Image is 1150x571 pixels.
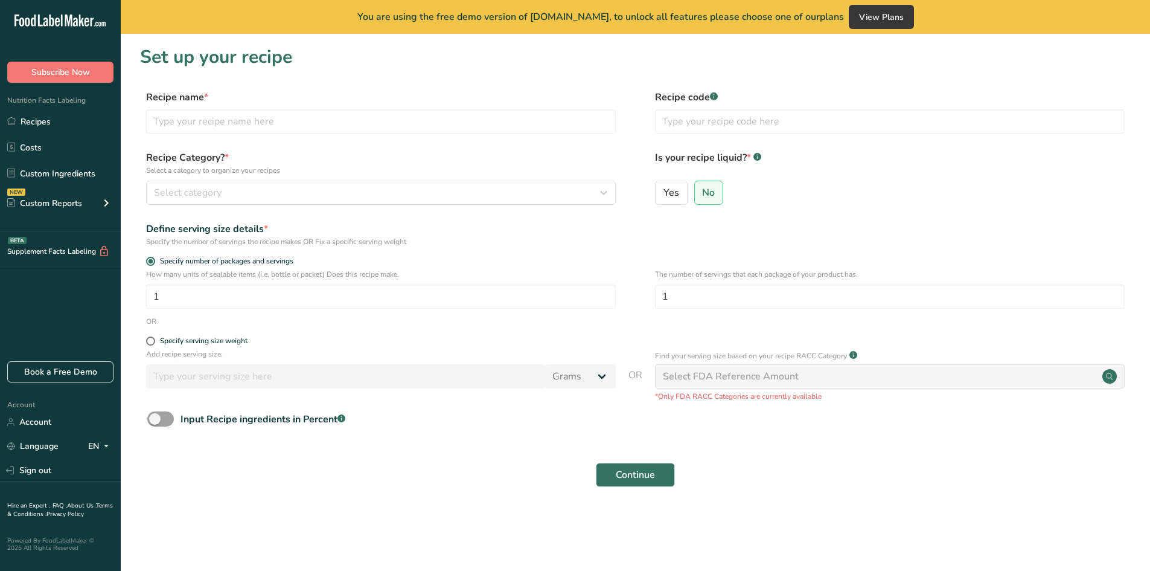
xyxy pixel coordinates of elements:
div: Specify serving size weight [160,337,248,346]
p: Select a category to organize your recipes [146,165,616,176]
p: *Only FDA RACC Categories are currently available [655,391,1125,402]
button: Continue [596,463,675,487]
p: How many units of sealable items (i.e. bottle or packet) Does this recipe make. [146,269,616,280]
span: Select category [154,185,222,200]
a: About Us . [67,502,96,510]
label: Recipe Category? [146,150,616,176]
a: Hire an Expert . [7,502,50,510]
div: Custom Reports [7,197,82,210]
div: Powered By FoodLabelMaker © 2025 All Rights Reserved [7,537,113,552]
p: Find your serving size based on your recipe RACC Category [655,350,847,361]
div: Define serving size details [146,222,616,236]
span: Subscribe Now [31,66,90,79]
span: Yes [663,187,679,199]
div: EN [88,439,113,454]
input: Type your serving size here [146,364,545,389]
div: Input Recipe ingredients in Percent [180,412,345,427]
p: The number of servings that each package of your product has. [655,269,1125,280]
span: Specify number of packages and servings [155,257,293,266]
div: Select FDA Reference Amount [663,369,799,384]
a: Book a Free Demo [7,361,113,382]
span: You are using the free demo version of [DOMAIN_NAME], to unlock all features please choose one of... [357,10,844,24]
div: NEW [7,189,25,196]
label: Recipe code [655,90,1125,105]
input: Type your recipe name here [146,109,616,134]
span: No [702,187,715,199]
div: Specify the number of servings the recipe makes OR Fix a specific serving weight [146,236,616,247]
span: Continue [616,468,655,482]
a: Terms & Conditions . [7,502,113,518]
button: Select category [146,181,616,205]
span: View Plans [859,11,904,23]
button: View Plans [849,5,914,29]
h1: Set up your recipe [140,44,1131,71]
input: Type your recipe code here [655,109,1125,134]
a: Privacy Policy [46,510,84,518]
label: Recipe name [146,90,616,105]
p: Add recipe serving size. [146,349,616,360]
label: Is your recipe liquid? [655,150,1125,176]
a: Language [7,436,59,457]
div: OR [146,316,156,327]
span: plans [820,10,844,24]
a: FAQ . [53,502,67,510]
span: OR [628,368,642,402]
button: Subscribe Now [7,62,113,83]
div: BETA [8,237,27,244]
